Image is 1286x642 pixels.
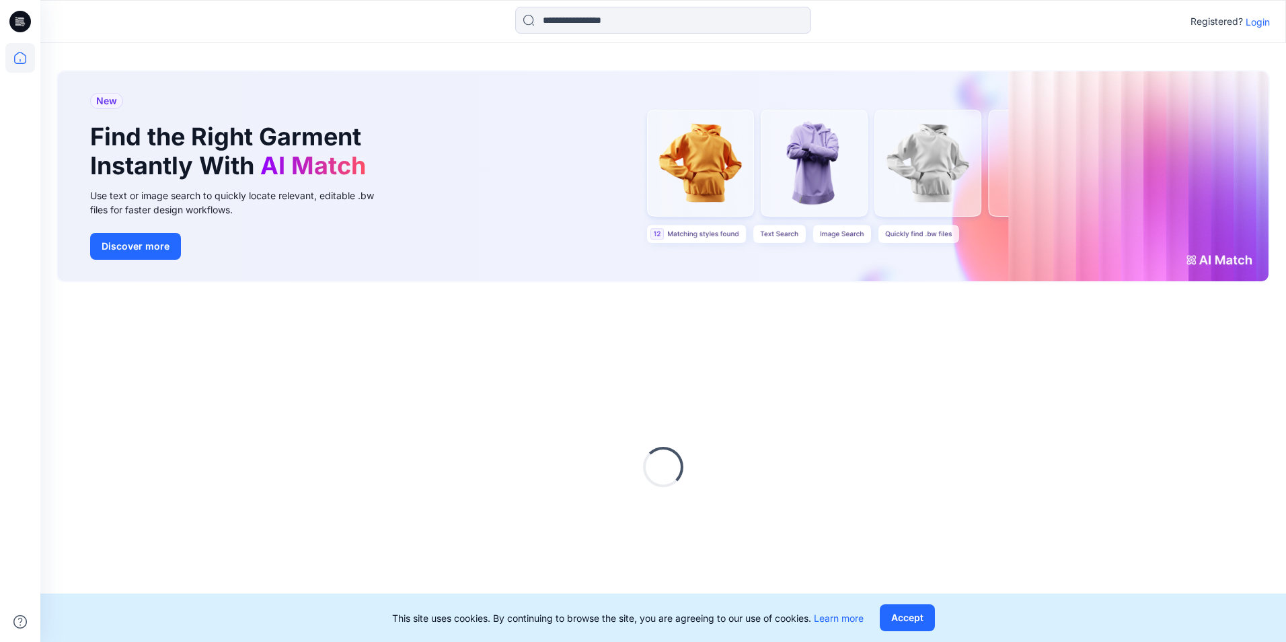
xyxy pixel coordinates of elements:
p: This site uses cookies. By continuing to browse the site, you are agreeing to our use of cookies. [392,611,864,625]
button: Discover more [90,233,181,260]
h1: Find the Right Garment Instantly With [90,122,373,180]
a: Learn more [814,612,864,624]
span: New [96,93,117,109]
div: Use text or image search to quickly locate relevant, editable .bw files for faster design workflows. [90,188,393,217]
p: Registered? [1190,13,1243,30]
span: AI Match [260,151,366,180]
button: Accept [880,604,935,631]
p: Login [1246,15,1270,29]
